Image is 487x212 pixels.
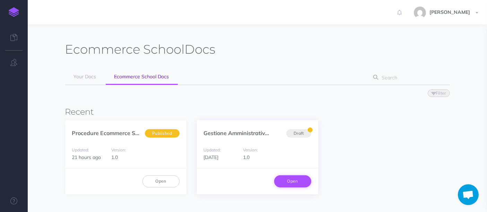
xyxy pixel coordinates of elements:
h3: Recent [65,107,450,116]
span: Ecommerce School Docs [114,73,169,80]
a: Open [142,175,180,187]
button: Filter [428,89,450,97]
span: Ecommerce School [65,42,185,57]
span: 21 hours ago [72,154,101,160]
img: logo-mark.svg [9,7,19,17]
span: [PERSON_NAME] [426,9,473,15]
a: Your Docs [65,69,105,85]
span: Your Docs [74,73,96,80]
h1: Docs [65,42,216,57]
small: Updated: [204,147,221,152]
small: Updated: [72,147,89,152]
img: 773ddf364f97774a49de44848d81cdba.jpg [414,7,426,19]
span: 1.0 [111,154,118,160]
a: Ecommerce School Docs [106,69,178,85]
span: [DATE] [204,154,219,160]
a: Gestione Amministrativ... [204,130,269,136]
input: Search [380,71,439,84]
span: 1.0 [243,154,250,160]
a: Open [274,175,311,187]
a: Procedure Ecommerce Sc... [72,130,142,136]
div: Aprire la chat [458,184,479,205]
small: Version: [243,147,258,152]
small: Version: [111,147,126,152]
